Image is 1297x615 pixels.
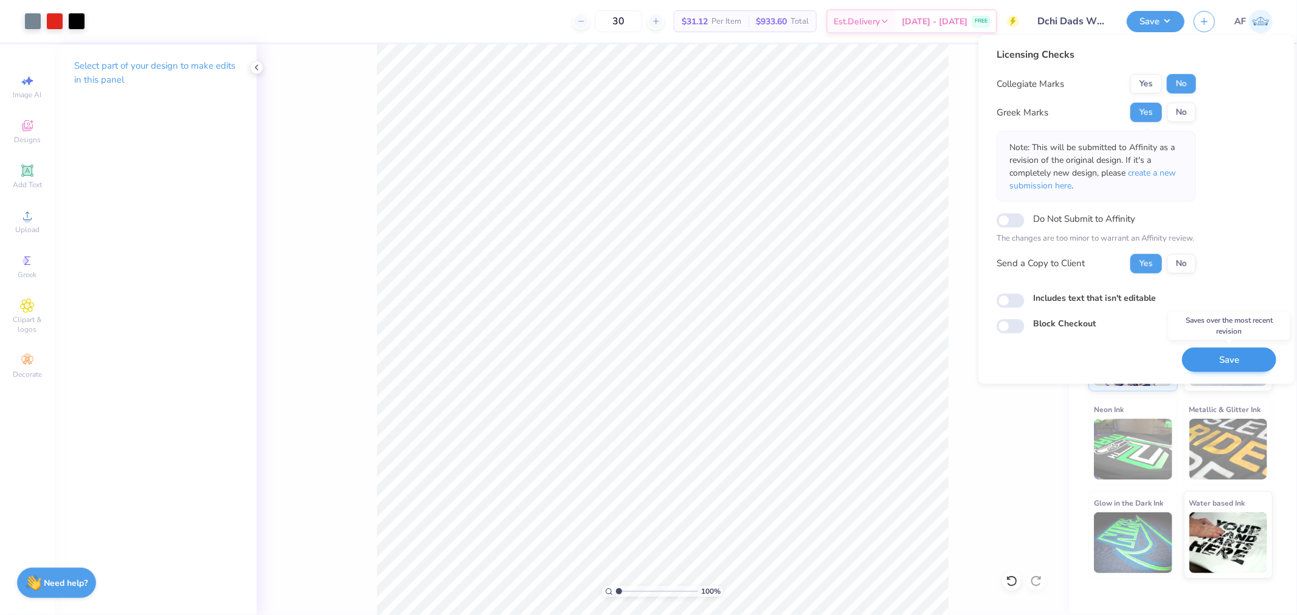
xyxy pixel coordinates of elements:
[1189,419,1268,479] img: Metallic & Glitter Ink
[1094,403,1124,416] span: Neon Ink
[1130,74,1162,94] button: Yes
[975,17,987,26] span: FREE
[1234,10,1273,33] a: AF
[1182,347,1276,372] button: Save
[1033,317,1096,330] label: Block Checkout
[1009,141,1183,192] p: Note: This will be submitted to Affinity as a revision of the original design. If it's a complete...
[1130,103,1162,122] button: Yes
[902,15,967,28] span: [DATE] - [DATE]
[1028,9,1118,33] input: Untitled Design
[997,256,1085,270] div: Send a Copy to Client
[997,106,1048,120] div: Greek Marks
[15,225,40,235] span: Upload
[1189,403,1261,416] span: Metallic & Glitter Ink
[13,90,42,100] span: Image AI
[701,586,721,597] span: 100 %
[790,15,809,28] span: Total
[997,77,1064,91] div: Collegiate Marks
[756,15,787,28] span: $933.60
[1189,496,1245,509] span: Water based Ink
[74,59,237,87] p: Select part of your design to make edits in this panel
[1009,167,1176,191] span: create a new submission here
[1167,74,1196,94] button: No
[1189,512,1268,573] img: Water based Ink
[1094,496,1163,509] span: Glow in the Dark Ink
[1094,512,1172,573] img: Glow in the Dark Ink
[595,10,642,32] input: – –
[1033,291,1156,304] label: Includes text that isn't editable
[997,233,1196,245] p: The changes are too minor to warrant an Affinity review.
[18,270,37,280] span: Greek
[682,15,708,28] span: $31.12
[711,15,741,28] span: Per Item
[1169,312,1290,340] div: Saves over the most recent revision
[834,15,880,28] span: Est. Delivery
[1094,419,1172,479] img: Neon Ink
[13,180,42,190] span: Add Text
[44,577,88,589] strong: Need help?
[1167,103,1196,122] button: No
[1033,211,1135,227] label: Do Not Submit to Affinity
[13,369,42,379] span: Decorate
[6,315,49,334] span: Clipart & logos
[1234,15,1246,29] span: AF
[14,135,41,145] span: Designs
[1130,253,1162,273] button: Yes
[997,47,1196,62] div: Licensing Checks
[1127,11,1185,32] button: Save
[1249,10,1273,33] img: Ana Francesca Bustamante
[1167,253,1196,273] button: No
